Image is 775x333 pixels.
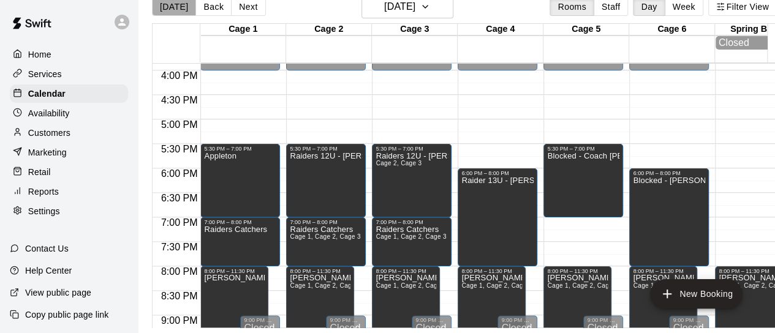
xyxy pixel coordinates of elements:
div: Cage 6 [629,24,715,36]
div: 5:30 PM – 7:00 PM: Raiders 12U - Fregia [286,144,366,217]
div: 8:00 PM – 11:30 PM [204,268,265,274]
div: 8:00 PM – 11:30 PM [547,268,608,274]
a: Retail [10,163,128,181]
div: 5:30 PM – 7:00 PM [376,146,448,152]
div: 5:30 PM – 7:00 PM: Raiders 12U - Fregia [372,144,452,217]
div: 7:00 PM – 8:00 PM: Raiders Catchers [286,217,366,266]
div: 8:00 PM – 11:30 PM [633,268,694,274]
div: Cage 1 [200,24,286,36]
p: Settings [28,205,60,217]
span: Cage 1, Cage 2, Cage 3, Cage 4, Cage 5, Cage 6, Spring Break [376,282,562,289]
span: 8:30 PM [158,291,201,301]
p: Reports [28,185,59,198]
span: Cage 1, Cage 2, Cage 3, Cage 4, Cage 5, Cage 6, Spring Break [461,282,648,289]
p: Retail [28,166,51,178]
span: 7:00 PM [158,217,201,228]
span: Cage 2, Cage 3 [376,160,422,166]
p: Calendar [28,88,66,100]
div: Cage 2 [286,24,372,36]
div: 5:30 PM – 7:00 PM: Appleton [200,144,280,217]
p: View public page [25,286,91,299]
div: Cage 3 [372,24,458,36]
div: Cage 5 [543,24,629,36]
div: 7:00 PM – 8:00 PM: Raiders Catchers [372,217,452,266]
span: 8:00 PM [158,266,201,277]
div: 9:00 PM – 11:59 PM [330,317,362,323]
div: 7:00 PM – 8:00 PM [376,219,448,225]
span: 5:00 PM [158,119,201,130]
div: 6:00 PM – 8:00 PM: Raider 13U - Sanders [458,168,537,266]
span: 4:30 PM [158,95,201,105]
span: 6:30 PM [158,193,201,203]
div: 7:00 PM – 8:00 PM [290,219,362,225]
p: Contact Us [25,242,69,255]
a: Home [10,45,128,64]
a: Marketing [10,143,128,162]
a: Calendar [10,84,128,103]
span: 9:00 PM [158,315,201,326]
p: Availability [28,107,70,119]
p: Marketing [28,146,67,159]
a: Settings [10,202,128,220]
a: Availability [10,104,128,122]
div: 5:30 PM – 7:00 PM [547,146,619,152]
span: 7:30 PM [158,242,201,252]
div: 9:00 PM – 11:59 PM [587,317,619,323]
div: 6:00 PM – 8:00 PM [461,170,534,176]
div: 9:00 PM – 11:59 PM [673,317,705,323]
p: Copy public page link [25,309,108,321]
div: 9:00 PM – 11:59 PM [501,317,534,323]
a: Customers [10,124,128,142]
div: 7:00 PM – 8:00 PM: Raiders Catchers [200,217,280,266]
p: Help Center [25,264,72,277]
a: Reports [10,182,128,201]
div: 5:30 PM – 7:00 PM: Blocked - Coach Herm [543,144,623,217]
div: 8:00 PM – 11:30 PM [290,268,350,274]
p: Services [28,68,62,80]
div: 6:00 PM – 8:00 PM: Blocked - Rusk [629,168,709,266]
div: 9:00 PM – 11:59 PM [244,317,276,323]
div: 5:30 PM – 7:00 PM [290,146,362,152]
p: Customers [28,127,70,139]
p: Home [28,48,51,61]
span: Cage 1, Cage 2, Cage 3 [290,233,360,240]
span: 5:30 PM [158,144,201,154]
div: 8:00 PM – 11:30 PM [376,268,436,274]
span: Cage 1, Cage 2, Cage 3, Cage 4, Cage 5, Cage 6, Spring Break [547,282,734,289]
div: 5:30 PM – 7:00 PM [204,146,276,152]
div: 9:00 PM – 11:59 PM [415,317,448,323]
span: 4:00 PM [158,70,201,81]
div: 8:00 PM – 11:30 PM [461,268,522,274]
span: Cage 1, Cage 2, Cage 3 [376,233,446,240]
div: 6:00 PM – 8:00 PM [633,170,705,176]
a: Services [10,65,128,83]
div: 7:00 PM – 8:00 PM [204,219,276,225]
button: add [650,279,743,309]
span: 6:00 PM [158,168,201,179]
div: Cage 4 [458,24,543,36]
span: Cage 1, Cage 2, Cage 3, Cage 4, Cage 5, Cage 6, Spring Break [290,282,477,289]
